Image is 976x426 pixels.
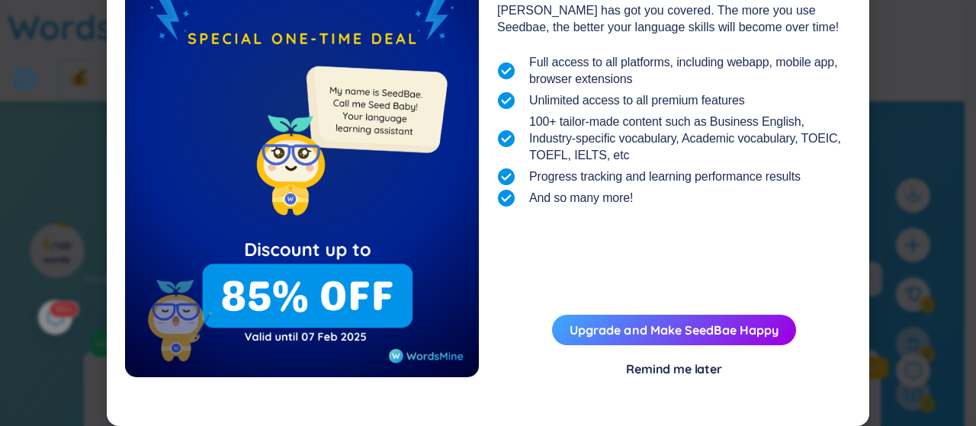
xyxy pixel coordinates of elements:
[529,190,633,207] span: And so many more!
[529,168,801,185] span: Progress tracking and learning performance results
[529,54,851,88] span: Full access to all platforms, including webapp, mobile app, browser extensions
[299,35,451,187] img: minionSeedbaeMessage.35ffe99e.png
[626,360,722,377] div: Remind me later
[529,114,851,164] span: 100+ tailor-made content such as Business English, Industry-specific vocabulary, Academic vocabul...
[552,315,796,345] button: Upgrade and Make SeedBae Happy
[570,322,779,338] a: Upgrade and Make SeedBae Happy
[529,92,745,109] span: Unlimited access to all premium features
